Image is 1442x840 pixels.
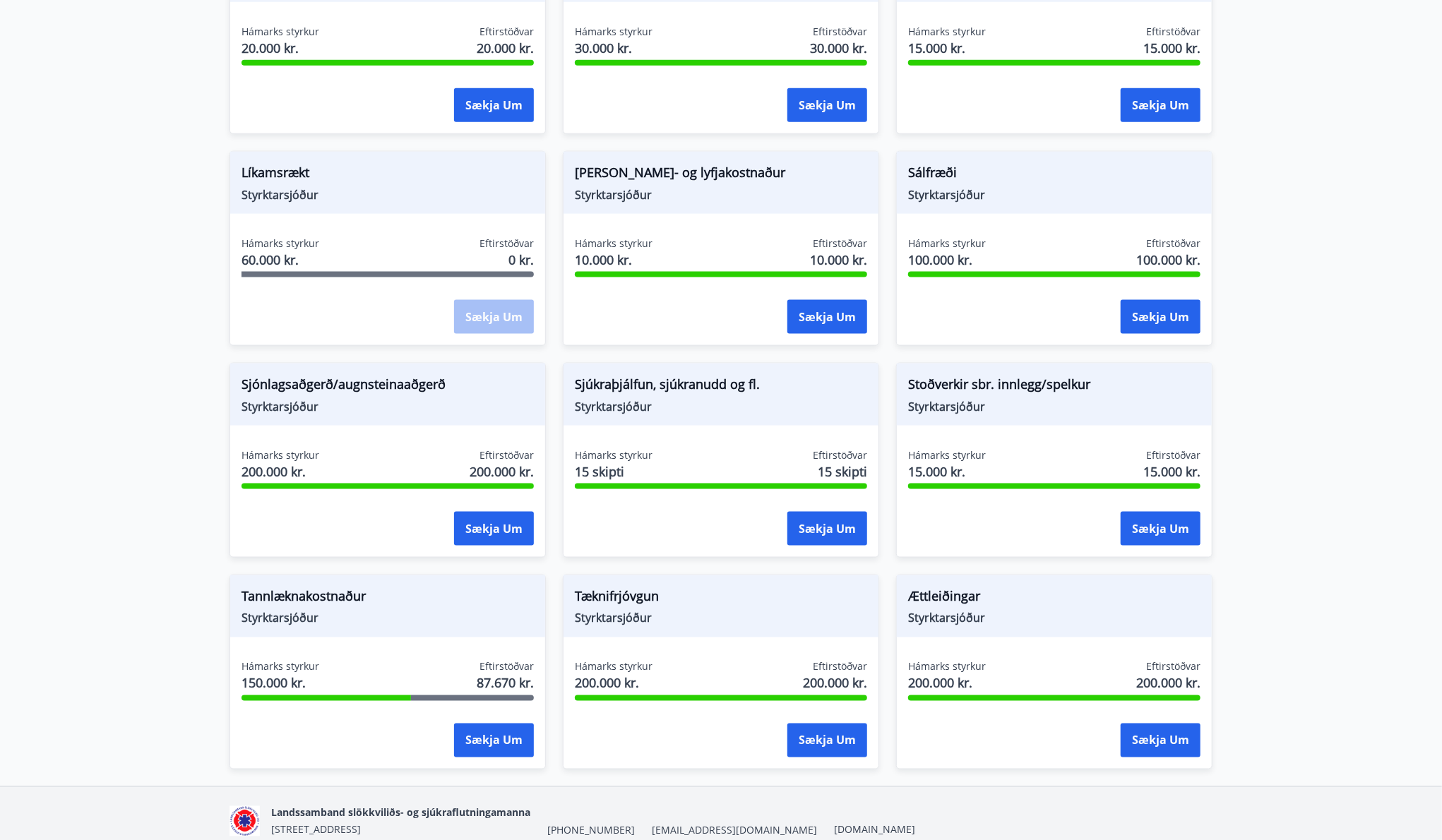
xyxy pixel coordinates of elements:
[1146,448,1200,462] span: Eftirstöðvar
[1146,25,1200,39] span: Eftirstöðvar
[787,88,867,122] button: Sækja um
[575,674,653,692] span: 200.000 kr.
[242,462,319,481] span: 200.000 kr.
[508,251,534,269] span: 0 kr.
[271,823,361,836] span: [STREET_ADDRESS]
[908,25,986,39] span: Hámarks styrkur
[1146,236,1200,251] span: Eftirstöðvar
[908,236,986,251] span: Hámarks styrkur
[787,300,867,334] button: Sækja um
[479,25,534,39] span: Eftirstöðvar
[1121,724,1200,757] button: Sækja um
[575,448,653,462] span: Hámarks styrkur
[1143,39,1200,57] span: 15.000 kr.
[575,587,867,611] span: Tæknifrjóvgun
[1136,674,1200,692] span: 200.000 kr.
[242,187,534,203] span: Styrktarsjóður
[803,674,867,692] span: 200.000 kr.
[470,462,534,481] span: 200.000 kr.
[813,236,867,251] span: Eftirstöðvar
[242,611,534,626] span: Styrktarsjóður
[575,187,867,203] span: Styrktarsjóður
[242,375,534,399] span: Sjónlagsaðgerð/augnsteinaaðgerð
[908,375,1200,399] span: Stoðverkir sbr. innlegg/spelkur
[575,399,867,414] span: Styrktarsjóður
[652,824,817,838] span: [EMAIL_ADDRESS][DOMAIN_NAME]
[813,448,867,462] span: Eftirstöðvar
[477,674,534,692] span: 87.670 kr.
[242,39,319,57] span: 20.000 kr.
[242,399,534,414] span: Styrktarsjóður
[1121,512,1200,546] button: Sækja um
[908,163,1200,187] span: Sálfræði
[575,251,653,269] span: 10.000 kr.
[242,251,319,269] span: 60.000 kr.
[454,724,534,757] button: Sækja um
[575,375,867,399] span: Sjúkraþjálfun, sjúkranudd og fl.
[242,163,534,187] span: Líkamsrækt
[575,611,867,626] span: Styrktarsjóður
[454,512,534,546] button: Sækja um
[575,39,653,57] span: 30.000 kr.
[908,660,986,674] span: Hámarks styrkur
[810,251,867,269] span: 10.000 kr.
[908,251,986,269] span: 100.000 kr.
[477,39,534,57] span: 20.000 kr.
[1146,660,1200,674] span: Eftirstöðvar
[575,236,653,251] span: Hámarks styrkur
[1121,88,1200,122] button: Sækja um
[908,611,1200,626] span: Styrktarsjóður
[575,660,653,674] span: Hámarks styrkur
[271,806,530,820] span: Landssamband slökkviliðs- og sjúkraflutningamanna
[479,236,534,251] span: Eftirstöðvar
[547,824,635,838] span: [PHONE_NUMBER]
[908,674,986,692] span: 200.000 kr.
[575,163,867,187] span: [PERSON_NAME]- og lyfjakostnaður
[454,88,534,122] button: Sækja um
[479,448,534,462] span: Eftirstöðvar
[908,448,986,462] span: Hámarks styrkur
[1143,462,1200,481] span: 15.000 kr.
[810,39,867,57] span: 30.000 kr.
[787,512,867,546] button: Sækja um
[813,660,867,674] span: Eftirstöðvar
[818,462,867,481] span: 15 skipti
[242,674,319,692] span: 150.000 kr.
[242,448,319,462] span: Hámarks styrkur
[908,399,1200,414] span: Styrktarsjóður
[242,587,534,611] span: Tannlæknakostnaður
[787,724,867,757] button: Sækja um
[834,823,915,836] a: [DOMAIN_NAME]
[230,806,260,836] img: 5co5o51sp293wvT0tSE6jRQ7d6JbxoluH3ek357x.png
[908,39,986,57] span: 15.000 kr.
[908,587,1200,611] span: Ættleiðingar
[575,462,653,481] span: 15 skipti
[242,660,319,674] span: Hámarks styrkur
[242,236,319,251] span: Hámarks styrkur
[242,25,319,39] span: Hámarks styrkur
[479,660,534,674] span: Eftirstöðvar
[1136,251,1200,269] span: 100.000 kr.
[908,187,1200,203] span: Styrktarsjóður
[575,25,653,39] span: Hámarks styrkur
[813,25,867,39] span: Eftirstöðvar
[1121,300,1200,334] button: Sækja um
[908,462,986,481] span: 15.000 kr.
